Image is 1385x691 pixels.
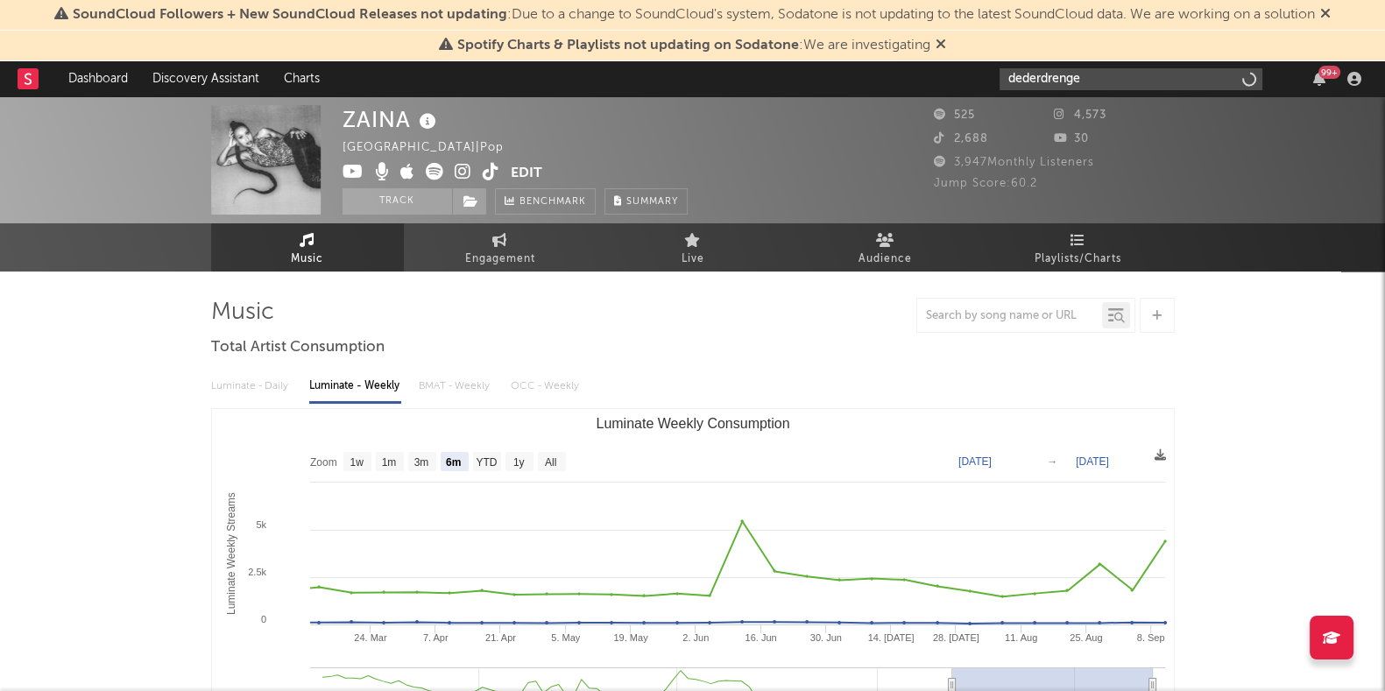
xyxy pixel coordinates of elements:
[354,632,387,643] text: 24. Mar
[485,632,516,643] text: 21. Apr
[597,223,789,271] a: Live
[343,137,524,159] div: [GEOGRAPHIC_DATA] | Pop
[809,632,841,643] text: 30. Jun
[381,456,396,469] text: 1m
[596,416,789,431] text: Luminate Weekly Consumption
[350,456,364,469] text: 1w
[1313,72,1325,86] button: 99+
[256,519,266,530] text: 5k
[934,109,975,121] span: 525
[248,567,266,577] text: 2.5k
[422,632,448,643] text: 7. Apr
[56,61,140,96] a: Dashboard
[934,178,1037,189] span: Jump Score: 60.2
[544,456,555,469] text: All
[343,105,441,134] div: ZAINA
[934,157,1094,168] span: 3,947 Monthly Listeners
[413,456,428,469] text: 3m
[1000,68,1262,90] input: Search for artists
[260,614,265,624] text: 0
[1004,632,1036,643] text: 11. Aug
[291,249,323,270] span: Music
[917,309,1102,323] input: Search by song name or URL
[1054,133,1089,145] span: 30
[789,223,982,271] a: Audience
[73,8,507,22] span: SoundCloud Followers + New SoundCloud Releases not updating
[404,223,597,271] a: Engagement
[73,8,1315,22] span: : Due to a change to SoundCloud's system, Sodatone is not updating to the latest SoundCloud data....
[224,492,237,615] text: Luminate Weekly Streams
[859,249,912,270] span: Audience
[445,456,460,469] text: 6m
[343,188,452,215] button: Track
[457,39,799,53] span: Spotify Charts & Playlists not updating on Sodatone
[1076,455,1109,468] text: [DATE]
[982,223,1175,271] a: Playlists/Charts
[211,223,404,271] a: Music
[934,133,988,145] span: 2,688
[519,192,586,213] span: Benchmark
[1047,455,1057,468] text: →
[511,163,542,185] button: Edit
[1035,249,1121,270] span: Playlists/Charts
[310,456,337,469] text: Zoom
[1318,66,1340,79] div: 99 +
[958,455,992,468] text: [DATE]
[932,632,979,643] text: 28. [DATE]
[1136,632,1164,643] text: 8. Sep
[272,61,332,96] a: Charts
[495,188,596,215] a: Benchmark
[476,456,497,469] text: YTD
[1054,109,1106,121] span: 4,573
[211,337,385,358] span: Total Artist Consumption
[140,61,272,96] a: Discovery Assistant
[613,632,648,643] text: 19. May
[626,197,678,207] span: Summary
[604,188,688,215] button: Summary
[309,371,401,401] div: Luminate - Weekly
[745,632,776,643] text: 16. Jun
[465,249,535,270] span: Engagement
[1070,632,1102,643] text: 25. Aug
[682,249,704,270] span: Live
[936,39,946,53] span: Dismiss
[867,632,914,643] text: 14. [DATE]
[512,456,524,469] text: 1y
[682,632,709,643] text: 2. Jun
[551,632,581,643] text: 5. May
[457,39,930,53] span: : We are investigating
[1320,8,1331,22] span: Dismiss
